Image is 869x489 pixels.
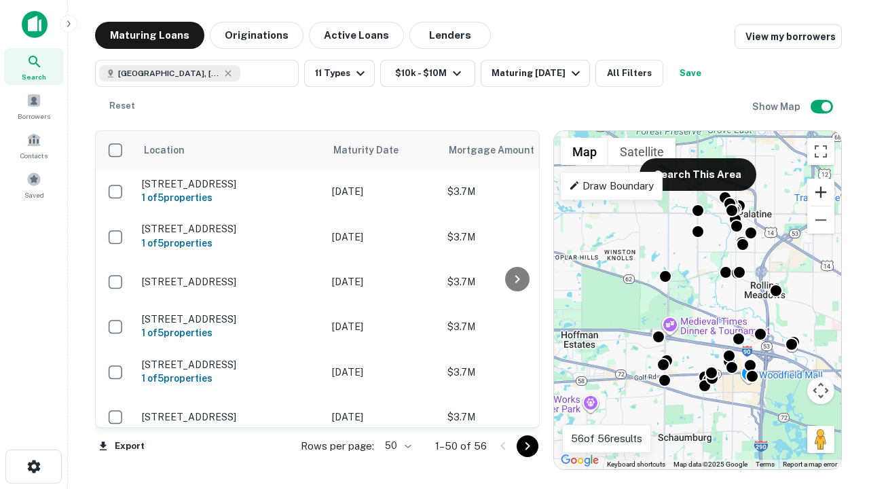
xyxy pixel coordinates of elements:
[142,276,318,288] p: [STREET_ADDRESS]
[332,319,434,334] p: [DATE]
[304,60,375,87] button: 11 Types
[447,410,583,424] p: $3.7M
[449,142,552,158] span: Mortgage Amount
[95,22,204,49] button: Maturing Loans
[783,460,837,468] a: Report a map error
[673,460,747,468] span: Map data ©2025 Google
[595,60,663,87] button: All Filters
[301,438,374,454] p: Rows per page:
[801,380,869,446] iframe: Chat Widget
[447,319,583,334] p: $3.7M
[380,60,475,87] button: $10k - $10M
[409,22,491,49] button: Lenders
[309,22,404,49] button: Active Loans
[142,190,318,205] h6: 1 of 5 properties
[640,158,756,191] button: Search This Area
[95,436,148,456] button: Export
[492,65,584,81] div: Maturing [DATE]
[142,223,318,235] p: [STREET_ADDRESS]
[807,206,834,234] button: Zoom out
[210,22,303,49] button: Originations
[135,131,325,169] th: Location
[4,127,64,164] a: Contacts
[447,274,583,289] p: $3.7M
[571,431,642,447] p: 56 of 56 results
[554,131,841,469] div: 0 0
[142,371,318,386] h6: 1 of 5 properties
[18,111,50,122] span: Borrowers
[4,48,64,85] a: Search
[142,178,318,190] p: [STREET_ADDRESS]
[435,438,487,454] p: 1–50 of 56
[608,138,676,165] button: Show satellite imagery
[557,452,602,469] a: Open this area in Google Maps (opens a new window)
[807,377,834,404] button: Map camera controls
[20,150,48,161] span: Contacts
[380,436,413,456] div: 50
[142,236,318,251] h6: 1 of 5 properties
[332,274,434,289] p: [DATE]
[100,92,144,120] button: Reset
[807,138,834,165] button: Toggle fullscreen view
[447,230,583,244] p: $3.7M
[332,184,434,199] p: [DATE]
[481,60,590,87] button: Maturing [DATE]
[24,189,44,200] span: Saved
[333,142,416,158] span: Maturity Date
[752,99,802,114] h6: Show Map
[22,71,46,82] span: Search
[332,230,434,244] p: [DATE]
[756,460,775,468] a: Terms (opens in new tab)
[561,138,608,165] button: Show street map
[325,131,441,169] th: Maturity Date
[441,131,590,169] th: Mortgage Amount
[142,359,318,371] p: [STREET_ADDRESS]
[4,166,64,203] a: Saved
[143,142,185,158] span: Location
[517,435,538,457] button: Go to next page
[447,184,583,199] p: $3.7M
[807,179,834,206] button: Zoom in
[607,460,665,469] button: Keyboard shortcuts
[557,452,602,469] img: Google
[142,411,318,423] p: [STREET_ADDRESS]
[332,410,434,424] p: [DATE]
[118,67,220,79] span: [GEOGRAPHIC_DATA], [GEOGRAPHIC_DATA]
[142,325,318,340] h6: 1 of 5 properties
[447,365,583,380] p: $3.7M
[142,313,318,325] p: [STREET_ADDRESS]
[735,24,842,49] a: View my borrowers
[569,178,654,194] p: Draw Boundary
[4,88,64,124] a: Borrowers
[669,60,712,87] button: Save your search to get updates of matches that match your search criteria.
[22,11,48,38] img: capitalize-icon.png
[332,365,434,380] p: [DATE]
